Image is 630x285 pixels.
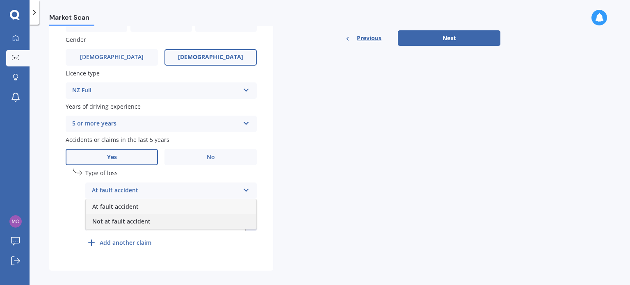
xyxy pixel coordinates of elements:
span: Yes [107,154,117,161]
div: At fault accident [92,186,240,196]
span: Gender [66,36,86,44]
div: 5 or more years [72,119,240,129]
span: Previous [357,32,381,44]
span: Market Scan [49,14,94,25]
img: 172b636a1adcfc0dffc9bcc85b0c3d4f [9,215,22,228]
span: Accidents or claims in the last 5 years [66,136,169,144]
span: Type of loss [85,169,118,177]
span: Years of driving experience [66,103,141,110]
span: [DEMOGRAPHIC_DATA] [80,54,144,61]
span: [DEMOGRAPHIC_DATA] [178,54,243,61]
span: At fault accident [92,203,139,210]
b: Add another claim [100,238,151,247]
div: NZ Full [72,86,240,96]
span: No [207,154,215,161]
span: Licence type [66,69,100,77]
span: Not at fault accident [92,217,151,225]
button: Next [398,30,500,46]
